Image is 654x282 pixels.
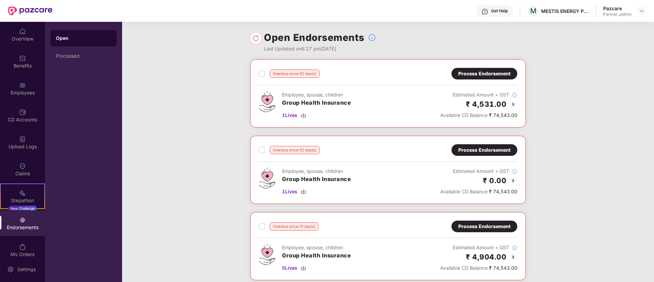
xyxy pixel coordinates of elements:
[56,53,111,59] div: Processed
[270,146,319,154] div: Overdue since 62 day(s)
[440,265,488,271] span: Available CD Balance
[282,99,351,107] h3: Group Health Insurance
[440,112,517,119] div: ₹ 74,543.00
[15,266,38,273] div: Settings
[466,99,506,110] h2: ₹ 4,531.00
[301,265,306,271] img: svg+xml;base64,PHN2ZyBpZD0iRG93bmxvYWQtMzJ4MzIiIHhtbG5zPSJodHRwOi8vd3d3LnczLm9yZy8yMDAwL3N2ZyIgd2...
[440,167,517,175] div: Estimated Amount + GST
[440,188,517,195] div: ₹ 74,543.00
[603,12,631,17] div: Partner_admin
[458,223,510,230] div: Process Endorsement
[19,190,26,196] img: svg+xml;base64,PHN2ZyB4bWxucz0iaHR0cDovL3d3dy53My5vcmcvMjAwMC9zdmciIHdpZHRoPSIyMSIgaGVpZ2h0PSIyMC...
[512,92,517,98] img: svg+xml;base64,PHN2ZyBpZD0iSW5mb18tXzMyeDMyIiBkYXRhLW5hbWU9IkluZm8gLSAzMngzMiIgeG1sbnM9Imh0dHA6Ly...
[8,206,37,211] div: New Challenge
[56,35,111,42] div: Open
[264,45,376,53] div: Last Updated on 6:27 pm[DATE]
[509,177,517,185] img: svg+xml;base64,PHN2ZyBpZD0iQmFjay0yMHgyMCIgeG1sbnM9Imh0dHA6Ly93d3cudzMub3JnLzIwMDAvc3ZnIiB3aWR0aD...
[530,7,536,15] span: M
[481,8,488,15] img: svg+xml;base64,PHN2ZyBpZD0iSGVscC0zMngzMiIgeG1sbnM9Imh0dHA6Ly93d3cudzMub3JnLzIwMDAvc3ZnIiB3aWR0aD...
[282,264,297,272] span: 5 Lives
[458,146,510,154] div: Process Endorsement
[264,30,365,45] h1: Open Endorsements
[19,217,26,223] img: svg+xml;base64,PHN2ZyBpZD0iRW5kb3JzZW1lbnRzIiB4bWxucz0iaHR0cDovL3d3dy53My5vcmcvMjAwMC9zdmciIHdpZH...
[282,91,351,99] div: Employee, spouse, children
[491,8,508,14] div: Get Help
[639,8,644,14] img: svg+xml;base64,PHN2ZyBpZD0iRHJvcGRvd24tMzJ4MzIiIHhtbG5zPSJodHRwOi8vd3d3LnczLm9yZy8yMDAwL3N2ZyIgd2...
[483,175,506,186] h2: ₹ 0.00
[270,70,319,78] div: Overdue since 92 day(s)
[603,5,631,12] div: Pazcare
[8,6,53,15] img: New Pazcare Logo
[440,91,517,99] div: Estimated Amount + GST
[19,55,26,62] img: svg+xml;base64,PHN2ZyBpZD0iQmVuZWZpdHMiIHhtbG5zPSJodHRwOi8vd3d3LnczLm9yZy8yMDAwL3N2ZyIgd2lkdGg9Ij...
[368,33,376,42] img: svg+xml;base64,PHN2ZyBpZD0iSW5mb18tXzMyeDMyIiBkYXRhLW5hbWU9IkluZm8gLSAzMngzMiIgeG1sbnM9Imh0dHA6Ly...
[19,136,26,143] img: svg+xml;base64,PHN2ZyBpZD0iVXBsb2FkX0xvZ3MiIGRhdGEtbmFtZT0iVXBsb2FkIExvZ3MiIHhtbG5zPSJodHRwOi8vd3...
[509,100,517,108] img: svg+xml;base64,PHN2ZyBpZD0iQmFjay0yMHgyMCIgeG1sbnM9Imh0dHA6Ly93d3cudzMub3JnLzIwMDAvc3ZnIiB3aWR0aD...
[440,189,488,194] span: Available CD Balance
[252,35,259,42] img: svg+xml;base64,PHN2ZyBpZD0iUmVsb2FkLTMyeDMyIiB4bWxucz0iaHR0cDovL3d3dy53My5vcmcvMjAwMC9zdmciIHdpZH...
[19,109,26,116] img: svg+xml;base64,PHN2ZyBpZD0iQ0RfQWNjb3VudHMiIGRhdGEtbmFtZT0iQ0QgQWNjb3VudHMiIHhtbG5zPSJodHRwOi8vd3...
[440,244,517,251] div: Estimated Amount + GST
[1,197,44,204] div: Stepathon
[541,8,589,14] div: MESTIS ENERGY PRIVATE LIMITED
[19,82,26,89] img: svg+xml;base64,PHN2ZyBpZD0iRW1wbG95ZWVzIiB4bWxucz0iaHR0cDovL3d3dy53My5vcmcvMjAwMC9zdmciIHdpZHRoPS...
[19,28,26,35] img: svg+xml;base64,PHN2ZyBpZD0iSG9tZSIgeG1sbnM9Imh0dHA6Ly93d3cudzMub3JnLzIwMDAvc3ZnIiB3aWR0aD0iMjAiIG...
[509,253,517,261] img: svg+xml;base64,PHN2ZyBpZD0iQmFjay0yMHgyMCIgeG1sbnM9Imh0dHA6Ly93d3cudzMub3JnLzIwMDAvc3ZnIiB3aWR0aD...
[259,91,275,112] img: svg+xml;base64,PHN2ZyB4bWxucz0iaHR0cDovL3d3dy53My5vcmcvMjAwMC9zdmciIHdpZHRoPSI0Ny43MTQiIGhlaWdodD...
[301,189,306,194] img: svg+xml;base64,PHN2ZyBpZD0iRG93bmxvYWQtMzJ4MzIiIHhtbG5zPSJodHRwOi8vd3d3LnczLm9yZy8yMDAwL3N2ZyIgd2...
[7,266,14,273] img: svg+xml;base64,PHN2ZyBpZD0iU2V0dGluZy0yMHgyMCIgeG1sbnM9Imh0dHA6Ly93d3cudzMub3JnLzIwMDAvc3ZnIiB3aW...
[19,163,26,169] img: svg+xml;base64,PHN2ZyBpZD0iQ2xhaW0iIHhtbG5zPSJodHRwOi8vd3d3LnczLm9yZy8yMDAwL3N2ZyIgd2lkdGg9IjIwIi...
[458,70,510,77] div: Process Endorsement
[282,175,351,184] h3: Group Health Insurance
[512,245,517,251] img: svg+xml;base64,PHN2ZyBpZD0iSW5mb18tXzMyeDMyIiBkYXRhLW5hbWU9IkluZm8gLSAzMngzMiIgeG1sbnM9Imh0dHA6Ly...
[512,169,517,174] img: svg+xml;base64,PHN2ZyBpZD0iSW5mb18tXzMyeDMyIiBkYXRhLW5hbWU9IkluZm8gLSAzMngzMiIgeG1sbnM9Imh0dHA6Ly...
[440,112,488,118] span: Available CD Balance
[282,244,351,251] div: Employee, spouse, children
[466,251,506,263] h2: ₹ 4,904.00
[301,113,306,118] img: svg+xml;base64,PHN2ZyBpZD0iRG93bmxvYWQtMzJ4MzIiIHhtbG5zPSJodHRwOi8vd3d3LnczLm9yZy8yMDAwL3N2ZyIgd2...
[440,264,517,272] div: ₹ 74,543.00
[282,188,297,195] span: 1 Lives
[259,167,275,189] img: svg+xml;base64,PHN2ZyB4bWxucz0iaHR0cDovL3d3dy53My5vcmcvMjAwMC9zdmciIHdpZHRoPSI0Ny43MTQiIGhlaWdodD...
[282,112,297,119] span: 1 Lives
[282,167,351,175] div: Employee, spouse, children
[270,222,318,231] div: Overdue since 31 day(s)
[259,244,275,265] img: svg+xml;base64,PHN2ZyB4bWxucz0iaHR0cDovL3d3dy53My5vcmcvMjAwMC9zdmciIHdpZHRoPSI0Ny43MTQiIGhlaWdodD...
[19,243,26,250] img: svg+xml;base64,PHN2ZyBpZD0iTXlfT3JkZXJzIiBkYXRhLW5hbWU9Ik15IE9yZGVycyIgeG1sbnM9Imh0dHA6Ly93d3cudz...
[282,251,351,260] h3: Group Health Insurance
